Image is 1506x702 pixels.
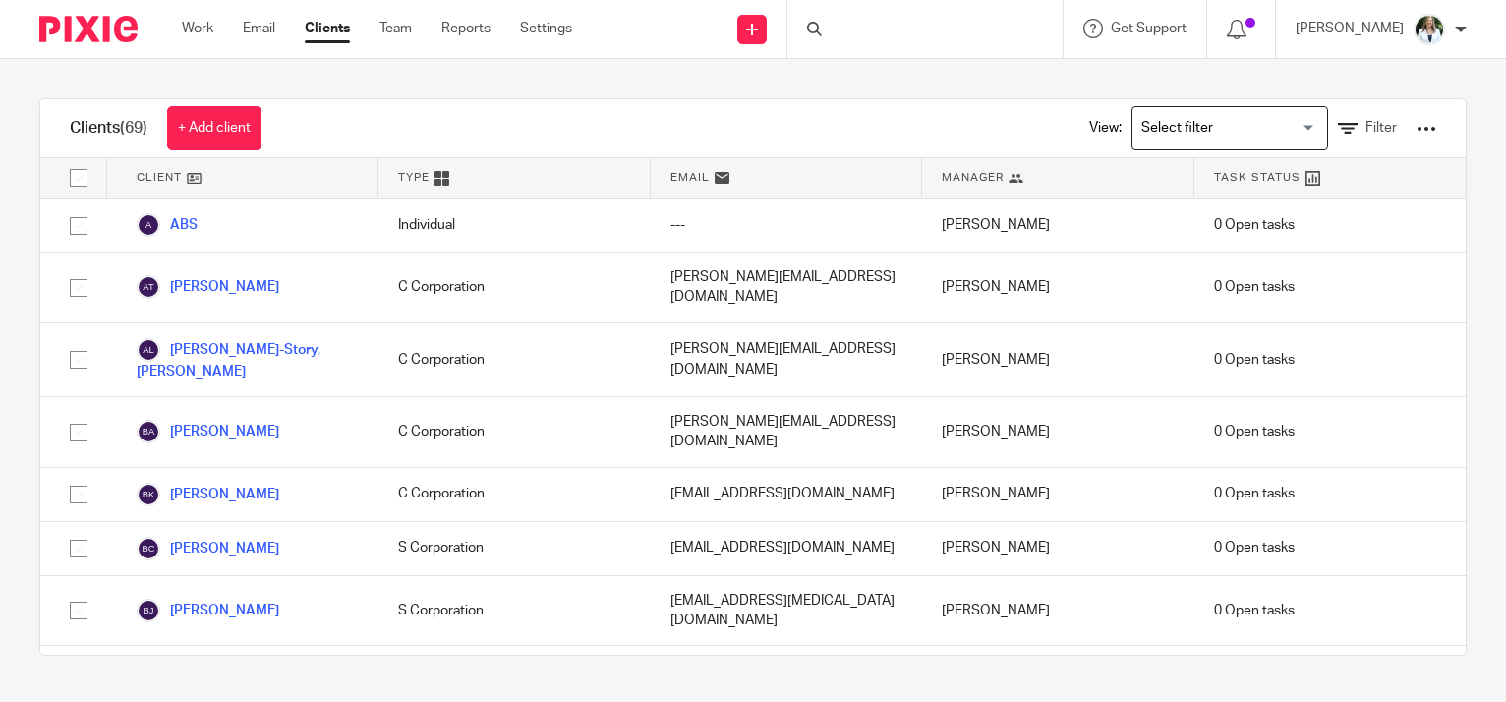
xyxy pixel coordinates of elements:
img: svg%3E [137,213,160,237]
span: 0 Open tasks [1214,350,1295,370]
div: S Corporation [378,576,650,646]
div: [EMAIL_ADDRESS][DOMAIN_NAME] [651,646,922,699]
span: Filter [1365,121,1397,135]
img: svg%3E [137,537,160,560]
div: [EMAIL_ADDRESS][MEDICAL_DATA][DOMAIN_NAME] [651,576,922,646]
img: svg%3E [137,338,160,362]
div: View: [1060,99,1436,157]
img: svg%3E [137,599,160,622]
div: Individual [378,199,650,252]
span: 0 Open tasks [1214,538,1295,557]
a: [PERSON_NAME] [137,599,279,622]
div: S Corporation [378,522,650,575]
span: Email [670,169,710,186]
div: [PERSON_NAME][EMAIL_ADDRESS][DOMAIN_NAME] [651,253,922,322]
span: 0 Open tasks [1214,277,1295,297]
span: 0 Open tasks [1214,484,1295,503]
div: --- [651,199,922,252]
input: Select all [60,159,97,197]
a: Reports [441,19,491,38]
div: C Corporation [378,397,650,467]
a: Settings [520,19,572,38]
span: Type [398,169,430,186]
span: (69) [120,120,147,136]
a: [PERSON_NAME] [137,420,279,443]
a: Clients [305,19,350,38]
div: [PERSON_NAME] [922,468,1193,521]
div: [EMAIL_ADDRESS][DOMAIN_NAME] [651,522,922,575]
div: [PERSON_NAME][EMAIL_ADDRESS][DOMAIN_NAME] [651,323,922,396]
a: [PERSON_NAME] [137,537,279,560]
a: + Add client [167,106,261,150]
span: 0 Open tasks [1214,215,1295,235]
div: C Corporation [378,253,650,322]
div: [PERSON_NAME] [922,199,1193,252]
a: [PERSON_NAME]-Story, [PERSON_NAME] [137,338,359,381]
input: Search for option [1134,111,1316,146]
h1: Clients [70,118,147,139]
span: Manager [942,169,1004,186]
a: Email [243,19,275,38]
div: C Corporation [378,468,650,521]
span: Task Status [1214,169,1301,186]
a: [PERSON_NAME] [137,275,279,299]
span: 0 Open tasks [1214,422,1295,441]
div: [PERSON_NAME] [922,576,1193,646]
img: Pixie [39,16,138,42]
div: Sole Proprietor [378,646,650,699]
img: svg%3E [137,275,160,299]
div: [PERSON_NAME][EMAIL_ADDRESS][DOMAIN_NAME] [651,397,922,467]
div: [PERSON_NAME] [922,253,1193,322]
div: [PERSON_NAME] [922,323,1193,396]
span: Get Support [1111,22,1187,35]
a: ABS [137,213,198,237]
div: [PERSON_NAME] [922,397,1193,467]
a: [PERSON_NAME] [137,483,279,506]
div: C Corporation [378,323,650,396]
img: svg%3E [137,420,160,443]
img: svg%3E [137,483,160,506]
div: [EMAIL_ADDRESS][DOMAIN_NAME] [651,468,922,521]
div: [PERSON_NAME] [922,646,1193,699]
div: [PERSON_NAME] [922,522,1193,575]
span: Client [137,169,182,186]
p: [PERSON_NAME] [1296,19,1404,38]
span: 0 Open tasks [1214,601,1295,620]
img: Robynn%20Maedl%20-%202025.JPG [1414,14,1445,45]
a: Team [379,19,412,38]
a: Work [182,19,213,38]
div: Search for option [1131,106,1328,150]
